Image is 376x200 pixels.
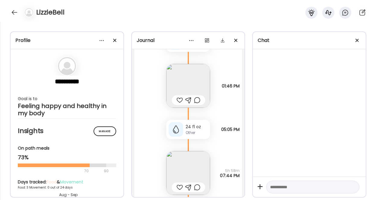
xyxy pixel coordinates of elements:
[222,84,240,88] span: 01:46 PM
[36,8,65,17] h4: LizzieBell
[18,179,119,185] div: Days tracked: &
[18,126,116,135] h2: Insights
[25,8,33,17] img: bg-avatar-default.svg
[94,126,116,136] div: Manage
[18,167,102,175] div: 70
[137,37,240,44] div: Journal
[186,130,208,135] div: Other
[103,167,109,175] div: 90
[58,57,76,75] img: bg-avatar-default.svg
[220,173,240,178] span: 07:44 PM
[60,179,83,185] span: Movement
[15,37,119,44] div: Profile
[258,37,361,44] div: Chat
[18,145,116,151] div: On path meals
[166,64,210,108] img: images%2FcQy1YnpKk6MMVThXzXXKztfF7lu2%2F13u89cJo1quXQK8xCI28%2F2p8tPaITEO6HK2OwkMfh_240
[18,185,119,190] div: Food: 3 Movement: 0 out of 24 days
[18,102,116,117] div: Feeling happy and healthy in my body
[220,168,240,173] span: 5h 58m
[166,151,210,195] img: images%2FcQy1YnpKk6MMVThXzXXKztfF7lu2%2FjvvDI2x99WL7pD29lSHh%2FkrwJLYMiS2tsBALRsLfl_240
[186,124,208,130] div: 24 fl oz
[18,192,119,198] div: Aug - Sep
[221,127,240,132] span: 05:05 PM
[46,179,57,185] span: Food
[18,154,116,161] div: 73%
[18,95,116,102] div: Goal is to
